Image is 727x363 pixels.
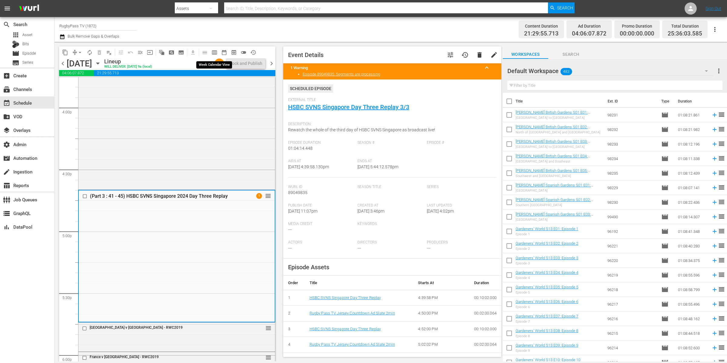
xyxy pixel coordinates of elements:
[516,261,578,265] div: Episode 3
[718,126,725,133] span: reorder
[90,355,159,359] span: France v [GEOGRAPHIC_DATA] - RWC2019
[718,169,725,176] span: reorder
[310,311,395,315] a: Rugby Pass TV Jersey Countdown Ad Slate 2min
[483,64,490,71] span: keyboard_arrow_up
[711,345,718,351] svg: Add to Schedule
[427,140,493,145] span: Episode #
[516,139,594,148] a: [PERSON_NAME] British Gardens S01 E03: [GEOGRAPHIC_DATA] to [GEOGRAPHIC_DATA]
[265,325,271,331] button: reorder
[59,60,67,67] span: chevron_left
[661,330,669,337] span: Episode
[676,166,709,180] td: 01:08:12.439
[221,49,227,55] span: date_range_outlined
[357,140,424,145] span: Season #
[94,70,275,76] span: 21:29:55.713
[198,46,210,58] span: Day Calendar View
[516,174,603,178] div: Southwest and [GEOGRAPHIC_DATA]
[661,228,669,235] span: Episode
[283,276,305,290] th: Order
[605,210,659,224] td: 99490
[516,154,597,163] a: [PERSON_NAME] British Gardens S01 E04: [GEOGRAPHIC_DATA] and [GEOGRAPHIC_DATA]
[718,329,725,337] span: reorder
[661,111,669,119] span: Episode
[516,328,578,333] a: Gardeners' World S13 E08: Episode 8
[239,48,248,57] span: 24 hours Lineup View is OFF
[668,22,702,30] div: Total Duration
[211,49,217,55] span: calendar_view_week_outlined
[605,341,659,355] td: 96214
[3,196,10,203] span: Job Queues
[718,111,725,118] span: reorder
[516,256,578,260] a: Gardeners' World S13 E03: Episode 3
[718,300,725,308] span: reorder
[90,325,183,330] span: [GEOGRAPHIC_DATA] v [GEOGRAPHIC_DATA] - RWC2019
[605,151,659,166] td: 98234
[12,31,19,39] span: Asset
[516,160,603,163] div: [GEOGRAPHIC_DATA] and Southeast
[265,354,271,360] button: reorder
[676,180,709,195] td: 01:08:07.141
[711,243,718,249] svg: Add to Schedule
[661,199,669,206] span: Episode
[516,218,603,222] div: [GEOGRAPHIC_DATA]
[605,268,659,282] td: 96219
[516,168,597,177] a: [PERSON_NAME] British Gardens S01 E05: [GEOGRAPHIC_DATA] and [GEOGRAPHIC_DATA]
[60,48,70,57] span: Copy Lineup
[661,344,669,351] span: Episode
[145,48,155,57] span: Update Metadata from Key Asset
[310,342,395,347] a: Rugby Pass TV Jersey Countdown Ad Slate 2min
[676,297,709,311] td: 01:08:55.496
[186,46,198,58] span: Download as CSV
[427,246,430,250] span: ---
[12,59,19,66] span: Series
[4,5,11,12] span: menu
[95,48,104,57] span: Select an event to delete
[676,268,709,282] td: 01:08:55.596
[605,108,659,122] td: 98231
[469,290,501,306] td: 00:10:02.000
[718,242,725,249] span: reorder
[85,48,95,57] span: Loop Content
[135,48,145,57] span: Fill episodes with ad slates
[711,272,718,278] svg: Add to Schedule
[516,241,578,246] a: Gardeners' World S13 E02: Episode 2
[572,22,606,30] div: Ad Duration
[705,6,721,11] a: Sign Out
[155,46,167,58] span: Refresh All Search Blocks
[288,84,333,93] div: Scheduled Episode
[3,224,10,231] span: DataPool
[605,195,659,210] td: 98230
[106,49,112,55] span: playlist_remove_outlined
[458,48,472,62] button: history
[427,240,493,245] span: Producers
[676,195,709,210] td: 01:08:22.436
[516,189,603,193] div: [GEOGRAPHIC_DATA]
[668,30,702,37] span: 25:36:03.585
[503,51,548,58] span: Workspaces
[711,141,718,147] svg: Add to Schedule
[605,137,659,151] td: 98233
[147,49,153,55] span: input
[516,227,578,231] a: Gardeners' World S13 E01: Episode 1
[310,327,381,331] a: HSBC SVNS Singapore Day Three Replay
[490,51,498,59] span: edit
[524,22,559,30] div: Content Duration
[718,315,725,322] span: reorder
[413,290,469,306] td: 4:39:58 PM
[516,320,578,324] div: Episode 7
[661,126,669,133] span: Episode
[469,276,501,290] th: Duration
[476,51,483,59] span: delete
[718,184,725,191] span: reorder
[661,315,669,322] span: Episode
[3,155,10,162] span: Automation
[718,198,725,206] span: reorder
[305,276,413,290] th: Title
[604,93,657,110] th: Ext. ID
[90,193,243,199] div: (Part 3 : 41 - 45) HSBC SVNS Singapore 2024 Day Three Replay
[427,209,454,213] span: [DATE] 4:02pm
[516,247,578,251] div: Episode 2
[178,49,184,55] span: subtitles_outlined
[288,222,354,227] span: Media Credit
[516,232,578,236] div: Episode 1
